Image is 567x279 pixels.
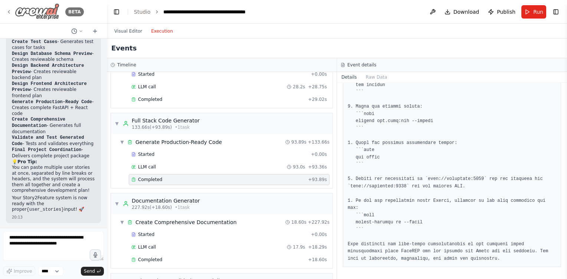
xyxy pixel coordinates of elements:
nav: breadcrumb [134,8,247,16]
div: 20:13 [12,214,95,220]
span: ▼ [120,219,124,225]
span: Started [138,71,154,77]
span: LLM call [138,244,156,250]
span: Completed [138,257,162,263]
button: Click to speak your automation idea [90,249,101,260]
li: - Creates reviewable backend plan [12,63,95,81]
button: Start a new chat [89,27,101,36]
button: Raw Data [361,72,392,82]
span: Started [138,232,154,237]
button: Execution [147,27,177,36]
span: 93.89s [291,139,307,145]
div: Generate Production-Ready Code [135,138,222,146]
span: + 28.75s [308,84,327,90]
span: LLM call [138,84,156,90]
span: + 93.36s [308,164,327,170]
span: Started [138,151,154,157]
h3: Event details [347,62,376,68]
span: 17.9s [293,244,305,250]
span: Send [84,268,95,274]
button: Show right sidebar [551,7,561,17]
span: LLM call [138,164,156,170]
h3: Timeline [117,62,136,68]
span: • 1 task [175,204,190,210]
span: Completed [138,177,162,183]
span: 18.60s [291,219,307,225]
span: + 0.00s [311,232,327,237]
button: Publish [485,5,518,19]
li: - Creates reviewable schema [12,51,95,63]
li: - Generates full documentation [12,116,95,135]
li: - Tests and validates everything [12,135,95,147]
span: Completed [138,96,162,102]
div: Create Comprehensive Documentation [135,219,237,226]
h2: 💡 [12,159,95,165]
span: Run [533,8,543,16]
code: Design Frontend Architecture Preview [12,81,87,93]
span: Publish [497,8,515,16]
strong: Pro Tip: [17,159,37,164]
span: + 93.89s [308,177,327,183]
li: - Creates complete FastAPI + React code [12,99,95,117]
code: Design Database Schema Preview [12,51,92,56]
button: Visual Editor [110,27,147,36]
code: Create Comprehensive Documentation [12,117,65,128]
span: 133.66s (+93.89s) [132,124,172,130]
span: Improve [14,268,32,274]
button: Download [442,5,482,19]
span: ▼ [120,139,124,145]
span: + 133.66s [308,139,330,145]
p: You can paste multiple user stories at once, separated by line breaks or headers, and the system ... [12,165,95,194]
button: Send [81,267,104,276]
h2: Events [111,43,137,53]
span: + 18.29s [308,244,327,250]
code: Final Project Coordination [12,147,81,152]
code: Validate and Test Generated Code [12,135,84,147]
img: Logo [15,3,59,20]
code: Create Test Cases [12,39,57,45]
div: Full Stack Code Generator [132,117,200,124]
code: Generate Production-Ready Code [12,99,92,105]
code: {user_stories} [27,207,64,212]
span: ▼ [115,121,119,127]
span: + 0.00s [311,71,327,77]
li: - Creates reviewable frontend plan [12,81,95,99]
span: + 227.92s [308,219,330,225]
span: 93.0s [293,164,305,170]
button: Switch to previous chat [68,27,86,36]
span: + 0.00s [311,151,327,157]
button: Run [521,5,546,19]
span: 227.92s (+18.60s) [132,204,172,210]
li: - Generates test cases for tasks [12,39,95,51]
span: Download [453,8,479,16]
li: - Delivers complete project package [12,147,95,159]
span: + 18.60s [308,257,327,263]
span: 28.2s [293,84,305,90]
span: • 1 task [175,124,190,130]
div: BETA [65,7,84,16]
span: ▼ [115,201,119,207]
span: + 29.02s [308,96,327,102]
code: Design Backend Architecture Preview [12,63,84,75]
a: Studio [134,9,151,15]
div: Documentation Generator [132,197,200,204]
button: Hide left sidebar [111,7,122,17]
p: Your Story2Feature system is now ready with the proper input! 🚀 [12,195,95,213]
button: Details [337,72,361,82]
button: Improve [3,266,35,276]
